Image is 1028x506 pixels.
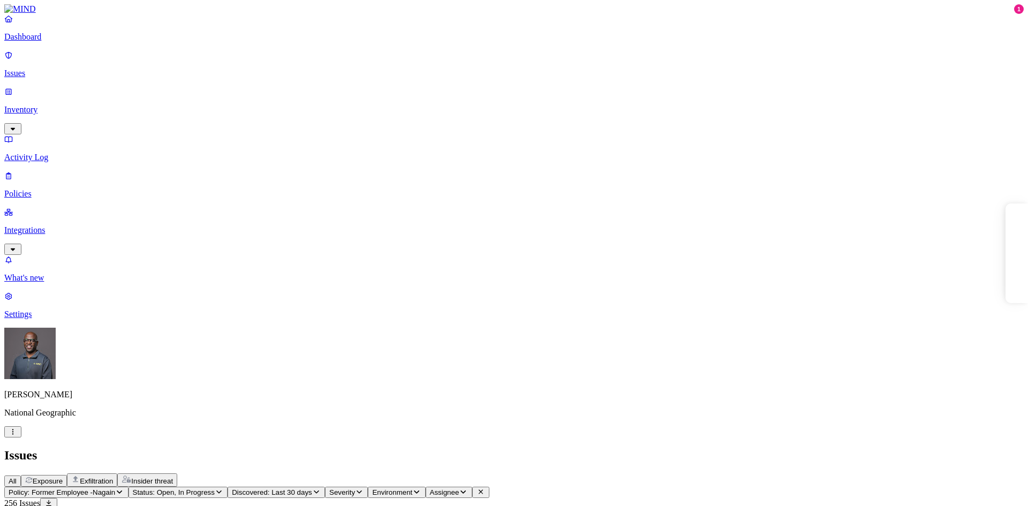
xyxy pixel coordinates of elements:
[329,488,355,496] span: Severity
[33,477,63,485] span: Exposure
[4,390,1024,399] p: [PERSON_NAME]
[4,255,1024,283] a: What's new
[80,477,113,485] span: Exfiltration
[4,408,1024,418] p: National Geographic
[232,488,312,496] span: Discovered: Last 30 days
[1006,203,1028,303] iframe: Marker.io feedback button
[4,105,1024,115] p: Inventory
[4,50,1024,78] a: Issues
[4,171,1024,199] a: Policies
[4,69,1024,78] p: Issues
[4,309,1024,319] p: Settings
[4,189,1024,199] p: Policies
[4,32,1024,42] p: Dashboard
[4,291,1024,319] a: Settings
[4,225,1024,235] p: Integrations
[372,488,412,496] span: Environment
[4,207,1024,253] a: Integrations
[131,477,173,485] span: Insider threat
[4,4,1024,14] a: MIND
[4,87,1024,133] a: Inventory
[430,488,459,496] span: Assignee
[4,153,1024,162] p: Activity Log
[4,273,1024,283] p: What's new
[9,477,17,485] span: All
[4,134,1024,162] a: Activity Log
[133,488,215,496] span: Status: Open, In Progress
[4,14,1024,42] a: Dashboard
[4,4,36,14] img: MIND
[9,488,115,496] span: Policy: Former Employee -Nagain
[4,328,56,379] img: Gregory Thomas
[4,448,1024,463] h2: Issues
[1014,4,1024,14] div: 1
